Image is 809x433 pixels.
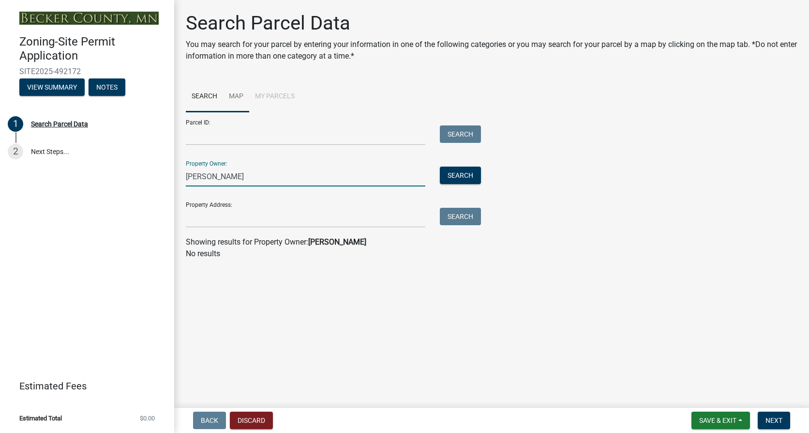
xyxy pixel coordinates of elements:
[230,412,273,429] button: Discard
[758,412,790,429] button: Next
[140,415,155,421] span: $0.00
[19,415,62,421] span: Estimated Total
[8,144,23,159] div: 2
[699,417,736,424] span: Save & Exit
[440,208,481,225] button: Search
[186,81,223,112] a: Search
[19,67,155,76] span: SITE2025-492172
[8,116,23,132] div: 1
[19,84,85,92] wm-modal-confirm: Summary
[201,417,218,424] span: Back
[223,81,249,112] a: Map
[89,84,125,92] wm-modal-confirm: Notes
[19,12,159,25] img: Becker County, Minnesota
[19,35,166,63] h4: Zoning-Site Permit Application
[89,78,125,96] button: Notes
[186,12,797,35] h1: Search Parcel Data
[308,237,366,247] strong: [PERSON_NAME]
[440,125,481,143] button: Search
[186,39,797,62] p: You may search for your parcel by entering your information in one of the following categories or...
[19,78,85,96] button: View Summary
[691,412,750,429] button: Save & Exit
[765,417,782,424] span: Next
[8,376,159,396] a: Estimated Fees
[186,236,797,248] div: Showing results for Property Owner:
[193,412,226,429] button: Back
[186,248,797,260] p: No results
[440,167,481,184] button: Search
[31,121,88,127] div: Search Parcel Data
